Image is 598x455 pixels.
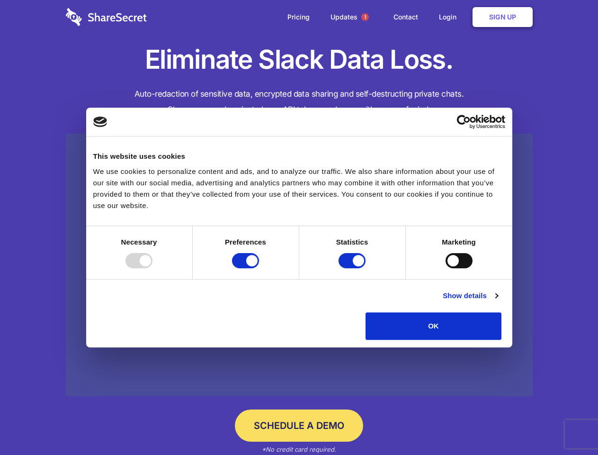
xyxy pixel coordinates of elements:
a: Schedule a Demo [235,409,363,442]
div: We use cookies to personalize content and ads, and to analyze our traffic. We also share informat... [93,166,505,211]
h4: Auto-redaction of sensitive data, encrypted data sharing and self-destructing private chats. Shar... [66,86,533,118]
strong: Marketing [442,238,476,246]
em: *No credit card required. [262,446,336,453]
strong: Statistics [336,238,368,246]
div: This website uses cookies [93,151,505,162]
a: Sign Up [473,7,533,27]
strong: Preferences [225,238,266,246]
a: Usercentrics Cookiebot - opens in a new window [422,115,505,129]
h1: Eliminate Slack Data Loss. [66,43,533,77]
a: Show details [443,290,498,301]
img: logo [93,117,107,127]
img: logo-wordmark-white-trans-d4663122ce5f474addd5e946df7df03e33cb6a1c49d2221995e7729f52c070b2.svg [66,8,147,26]
strong: Necessary [121,238,157,246]
a: Contact [384,2,428,32]
a: Pricing [278,2,319,32]
button: OK [366,312,501,340]
a: Wistia video thumbnail [66,134,533,397]
span: 1 [361,13,369,21]
a: Login [429,2,471,32]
